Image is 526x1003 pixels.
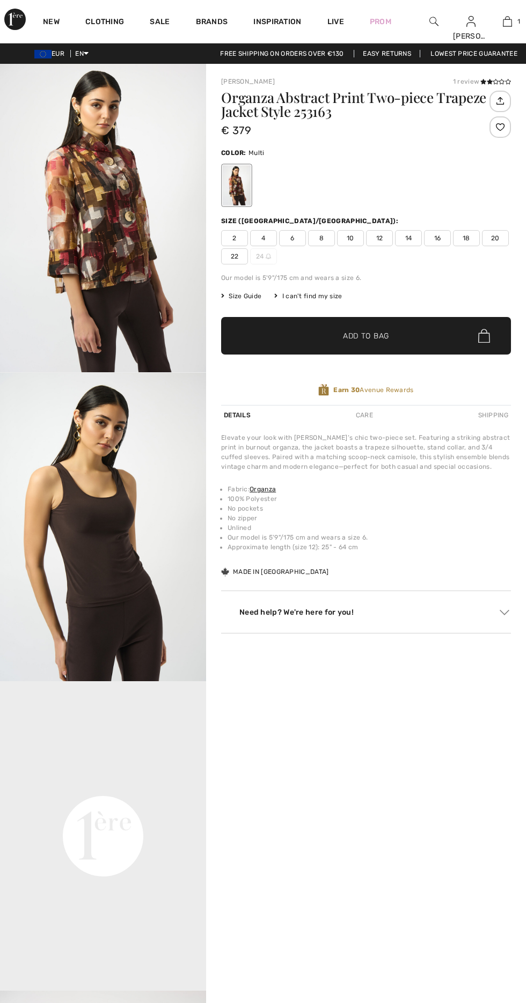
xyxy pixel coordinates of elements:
[34,50,69,57] span: EUR
[422,50,526,57] a: Lowest Price Guarantee
[228,513,511,523] li: No zipper
[476,405,511,425] div: Shipping
[34,50,52,58] img: Euro
[490,15,525,28] a: 1
[274,291,342,301] div: I can't find my size
[279,230,306,246] span: 6
[221,230,248,246] span: 2
[4,9,26,30] img: 1ère Avenue
[249,149,265,157] span: Multi
[221,317,511,355] button: Add to Bag
[221,248,248,264] span: 22
[250,485,276,493] a: Organza
[395,230,422,246] span: 14
[337,230,364,246] span: 10
[503,15,512,28] img: My Bag
[75,50,89,57] span: EN
[453,230,480,246] span: 18
[478,329,490,343] img: Bag.svg
[196,17,228,28] a: Brands
[221,78,275,85] a: [PERSON_NAME]
[333,385,413,395] span: Avenue Rewards
[353,405,376,425] div: Care
[253,17,301,28] span: Inspiration
[221,405,253,425] div: Details
[466,16,476,26] a: Sign In
[221,91,487,119] h1: Organza Abstract Print Two-piece Trapeze Jacket Style 253163
[150,17,170,28] a: Sale
[221,433,511,471] div: Elevate your look with [PERSON_NAME]’s chic two-piece set. Featuring a striking abstract print in...
[211,50,352,57] a: Free shipping on orders over €130
[496,97,503,105] img: Share
[221,124,251,137] span: € 379
[85,17,124,28] a: Clothing
[327,16,344,27] a: Live
[308,230,335,246] span: 8
[221,216,400,226] div: Size ([GEOGRAPHIC_DATA]/[GEOGRAPHIC_DATA]):
[354,50,420,57] a: Easy Returns
[223,165,251,205] div: Multi
[250,248,277,264] span: 24
[266,254,271,259] img: ring-m.svg
[221,567,329,577] div: Made in [GEOGRAPHIC_DATA]
[482,230,509,246] span: 20
[466,15,476,28] img: My Info
[517,17,520,26] span: 1
[221,604,511,620] div: Need help? We're here for you!
[333,386,360,394] strong: Earn 30
[453,31,489,42] div: [PERSON_NAME]
[228,523,511,533] li: Unlined
[221,291,261,301] span: Size Guide
[221,149,246,157] span: Color:
[228,494,511,504] li: 100% Polyester
[424,230,451,246] span: 16
[228,542,511,552] li: Approximate length (size 12): 25" - 64 cm
[228,484,511,494] li: Fabric:
[429,15,439,28] img: search the website
[43,17,60,28] a: New
[500,610,509,615] img: Arrow2.svg
[370,16,391,27] a: Prom
[318,383,329,396] img: Avenue Rewards
[453,77,511,86] div: 1 review
[366,230,393,246] span: 12
[228,504,511,513] li: No pockets
[343,330,389,342] span: Add to Bag
[228,533,511,542] li: Our model is 5'9"/175 cm and wears a size 6.
[221,273,511,283] div: Our model is 5'9"/175 cm and wears a size 6.
[250,230,277,246] span: 4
